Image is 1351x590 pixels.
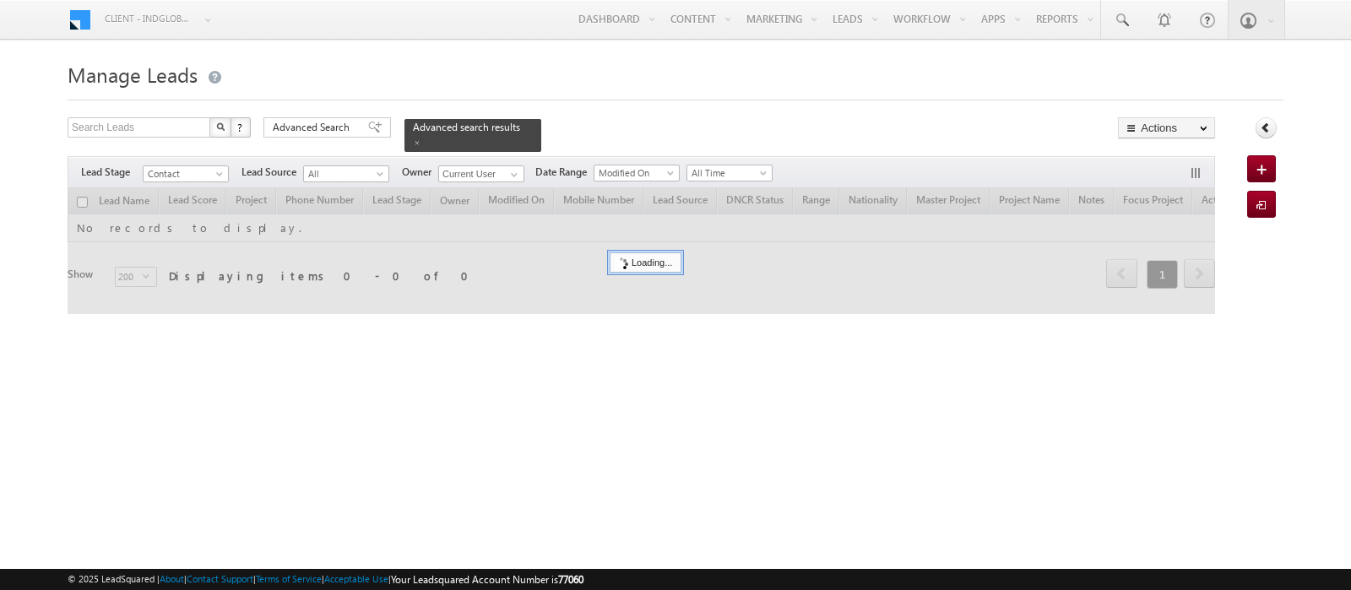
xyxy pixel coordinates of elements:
span: © 2025 LeadSquared | | | | | [68,571,583,587]
span: Advanced Search [273,120,355,135]
span: All [304,166,384,181]
a: All [303,165,389,182]
span: Client - indglobal1 (77060) [105,10,193,27]
span: Owner [402,165,438,180]
img: Search [216,122,225,131]
span: Date Range [535,165,594,180]
span: Lead Stage [81,165,143,180]
a: All Time [686,165,773,181]
input: Type to Search [438,165,524,182]
span: Your Leadsquared Account Number is [391,573,583,586]
a: Terms of Service [256,573,322,584]
span: Modified On [594,165,675,181]
span: Contact [144,166,224,181]
span: ? [237,120,245,134]
span: Manage Leads [68,61,198,88]
button: ? [231,117,251,138]
span: Lead Source [241,165,303,180]
a: About [160,573,184,584]
span: 77060 [558,573,583,586]
span: All Time [687,165,768,181]
div: Loading... [610,252,681,273]
a: Contact Support [187,573,253,584]
span: Advanced search results [413,121,520,133]
button: Actions [1118,117,1215,138]
a: Acceptable Use [324,573,388,584]
a: Show All Items [502,166,523,183]
a: Modified On [594,165,680,181]
a: Contact [143,165,229,182]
